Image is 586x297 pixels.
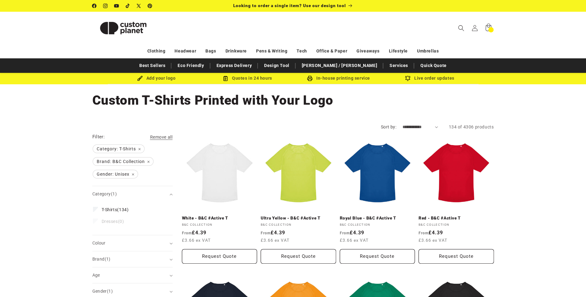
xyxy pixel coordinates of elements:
[381,124,396,129] label: Sort by:
[136,60,168,71] a: Best Sellers
[175,60,207,71] a: Eco Friendly
[92,145,145,153] a: Category: T-Shirts
[419,215,494,221] a: Red - B&C #Active T
[297,46,307,56] a: Tech
[182,249,257,264] button: Request Quote
[307,76,313,81] img: In-house printing
[233,3,346,8] span: Looking to order a single item? Use our design tool
[261,249,336,264] button: Request Quote
[419,249,494,264] button: Request Quote
[299,60,380,71] a: [PERSON_NAME] / [PERSON_NAME]
[92,191,117,196] span: Category
[256,46,287,56] a: Pens & Writing
[92,92,494,109] h1: Custom T-Shirts Printed with Your Logo
[316,46,347,56] a: Office & Paper
[356,46,379,56] a: Giveaways
[105,257,111,261] span: (1)
[226,46,247,56] a: Drinkware
[147,46,166,56] a: Clothing
[111,74,202,82] div: Add your logo
[92,157,154,165] a: Brand: B&C Collection
[92,273,100,278] span: Age
[150,135,173,140] span: Remove all
[340,249,415,264] button: Request Quote
[93,145,144,153] span: Category: T-Shirts
[405,76,411,81] img: Order updates
[293,74,384,82] div: In-house printing service
[92,133,105,140] h2: Filter:
[93,157,153,165] span: Brand: B&C Collection
[261,215,336,221] a: Ultra Yellow - B&C #Active T
[205,46,216,56] a: Bags
[111,191,117,196] span: (1)
[137,76,143,81] img: Brush Icon
[175,46,196,56] a: Headwear
[92,257,111,261] span: Brand
[223,76,228,81] img: Order Updates Icon
[90,12,156,44] a: Custom Planet
[92,267,173,283] summary: Age (0 selected)
[102,207,117,212] span: T-Shirts
[93,170,138,178] span: Gender: Unisex
[449,124,494,129] span: 134 of 4306 products
[384,74,475,82] div: Live order updates
[92,289,113,294] span: Gender
[92,170,138,178] a: Gender: Unisex
[340,215,415,221] a: Royal Blue - B&C #Active T
[261,60,293,71] a: Design Tool
[92,186,173,202] summary: Category (1 selected)
[182,215,257,221] a: White - B&C #Active T
[92,251,173,267] summary: Brand (1 selected)
[202,74,293,82] div: Quotes in 24 hours
[417,46,439,56] a: Umbrellas
[417,60,450,71] a: Quick Quote
[150,133,173,141] a: Remove all
[92,241,106,245] span: Colour
[92,14,154,42] img: Custom Planet
[92,235,173,251] summary: Colour (0 selected)
[213,60,255,71] a: Express Delivery
[102,207,129,212] span: (134)
[107,289,113,294] span: (1)
[389,46,408,56] a: Lifestyle
[454,21,468,35] summary: Search
[386,60,411,71] a: Services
